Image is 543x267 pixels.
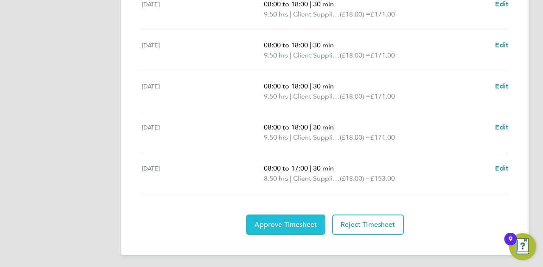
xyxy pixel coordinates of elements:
span: 30 min [313,164,334,172]
span: Client Supplied [293,132,340,143]
a: Edit [495,163,508,173]
div: [DATE] [142,122,264,143]
span: 9.50 hrs [264,92,288,100]
span: Reject Timesheet [341,220,395,229]
span: 30 min [313,41,334,49]
span: 9.50 hrs [264,51,288,59]
span: | [310,123,311,131]
span: | [290,10,291,18]
span: (£18.00) = [340,92,370,100]
span: £171.00 [370,51,395,59]
span: 08:00 to 18:00 [264,41,308,49]
span: £153.00 [370,174,395,182]
span: | [290,174,291,182]
span: (£18.00) = [340,133,370,141]
div: [DATE] [142,81,264,102]
a: Edit [495,122,508,132]
span: Client Supplied [293,173,340,184]
span: Client Supplied [293,50,340,61]
span: £171.00 [370,10,395,18]
span: 30 min [313,82,334,90]
button: Reject Timesheet [332,215,404,235]
span: 08:00 to 17:00 [264,164,308,172]
span: | [290,51,291,59]
div: [DATE] [142,40,264,61]
span: 9.50 hrs [264,133,288,141]
span: | [310,41,311,49]
span: 08:00 to 18:00 [264,82,308,90]
span: | [290,133,291,141]
div: 9 [509,239,512,250]
span: 8.50 hrs [264,174,288,182]
span: Edit [495,82,508,90]
span: 9.50 hrs [264,10,288,18]
span: | [290,92,291,100]
span: 30 min [313,123,334,131]
div: [DATE] [142,163,264,184]
a: Edit [495,81,508,91]
span: 08:00 to 18:00 [264,123,308,131]
span: Edit [495,164,508,172]
button: Open Resource Center, 9 new notifications [509,233,536,260]
span: Client Supplied [293,9,340,19]
span: Edit [495,41,508,49]
span: (£18.00) = [340,10,370,18]
span: Approve Timesheet [255,220,317,229]
span: £171.00 [370,133,395,141]
button: Approve Timesheet [246,215,325,235]
span: | [310,82,311,90]
span: | [310,164,311,172]
span: Client Supplied [293,91,340,102]
span: Edit [495,123,508,131]
a: Edit [495,40,508,50]
span: £171.00 [370,92,395,100]
span: (£18.00) = [340,174,370,182]
span: (£18.00) = [340,51,370,59]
